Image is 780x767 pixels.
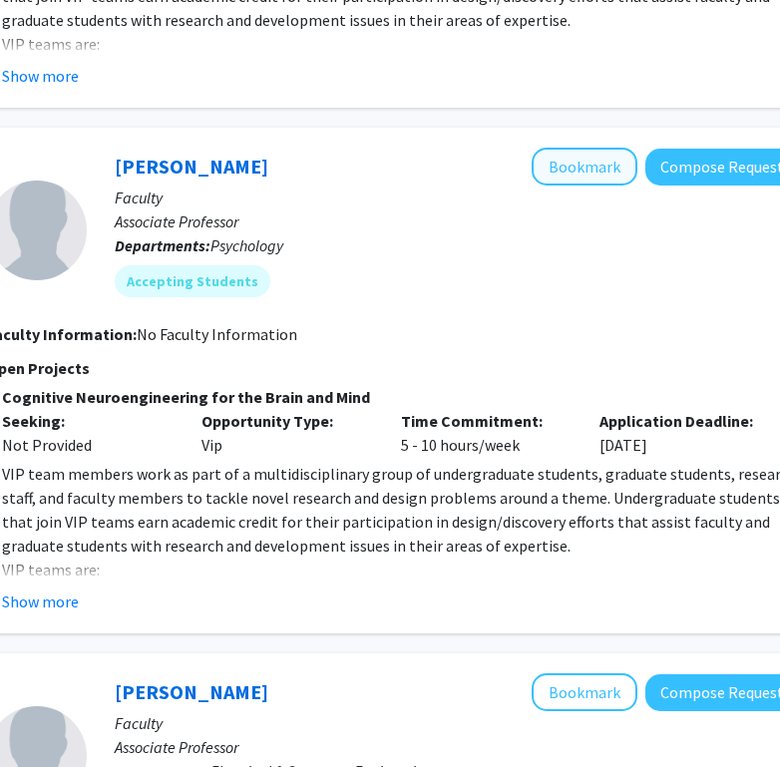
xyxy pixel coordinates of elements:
[115,265,270,297] mat-chip: Accepting Students
[201,409,371,433] p: Opportunity Type:
[2,64,79,88] button: Show more
[599,409,769,433] p: Application Deadline:
[15,677,85,752] iframe: Chat
[2,589,79,613] button: Show more
[115,235,210,255] b: Departments:
[401,409,571,433] p: Time Commitment:
[115,679,268,704] a: [PERSON_NAME]
[210,235,283,255] span: Psychology
[137,324,297,344] span: No Faculty Information
[532,148,637,186] button: Add John Medaglia to Bookmarks
[2,409,172,433] p: Seeking:
[532,673,637,711] button: Add Anup Das to Bookmarks
[386,409,585,457] div: 5 - 10 hours/week
[115,154,268,179] a: [PERSON_NAME]
[2,433,172,457] div: Not Provided
[187,409,386,457] div: Vip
